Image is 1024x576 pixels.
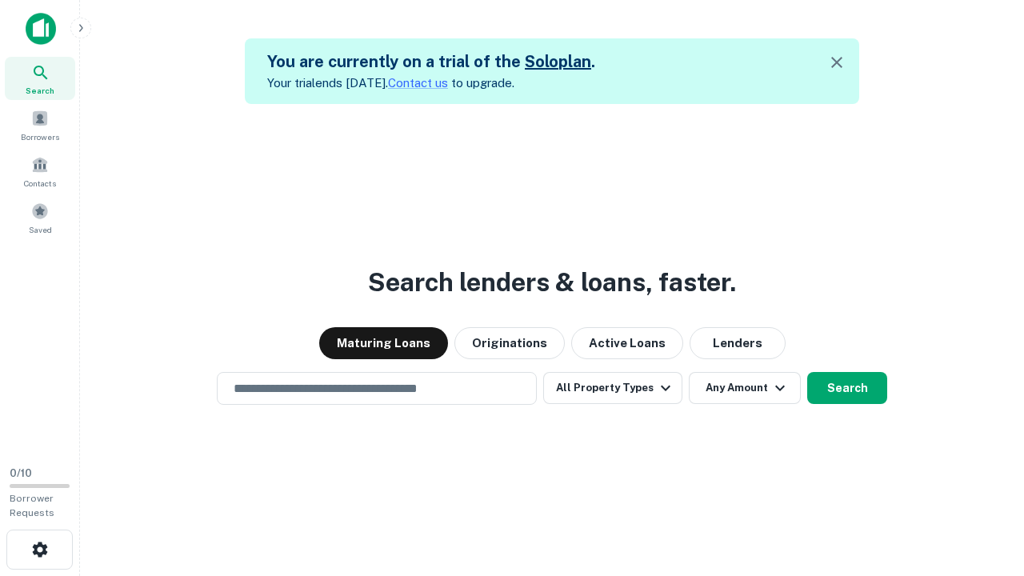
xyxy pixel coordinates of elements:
[368,263,736,302] h3: Search lenders & loans, faster.
[5,196,75,239] a: Saved
[388,76,448,90] a: Contact us
[5,57,75,100] a: Search
[24,177,56,190] span: Contacts
[10,493,54,518] span: Borrower Requests
[10,467,32,479] span: 0 / 10
[5,150,75,193] a: Contacts
[690,327,786,359] button: Lenders
[944,448,1024,525] iframe: Chat Widget
[689,372,801,404] button: Any Amount
[29,223,52,236] span: Saved
[5,103,75,146] a: Borrowers
[21,130,59,143] span: Borrowers
[543,372,682,404] button: All Property Types
[267,50,595,74] h5: You are currently on a trial of the .
[525,52,591,71] a: Soloplan
[267,74,595,93] p: Your trial ends [DATE]. to upgrade.
[26,84,54,97] span: Search
[454,327,565,359] button: Originations
[571,327,683,359] button: Active Loans
[807,372,887,404] button: Search
[319,327,448,359] button: Maturing Loans
[26,13,56,45] img: capitalize-icon.png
